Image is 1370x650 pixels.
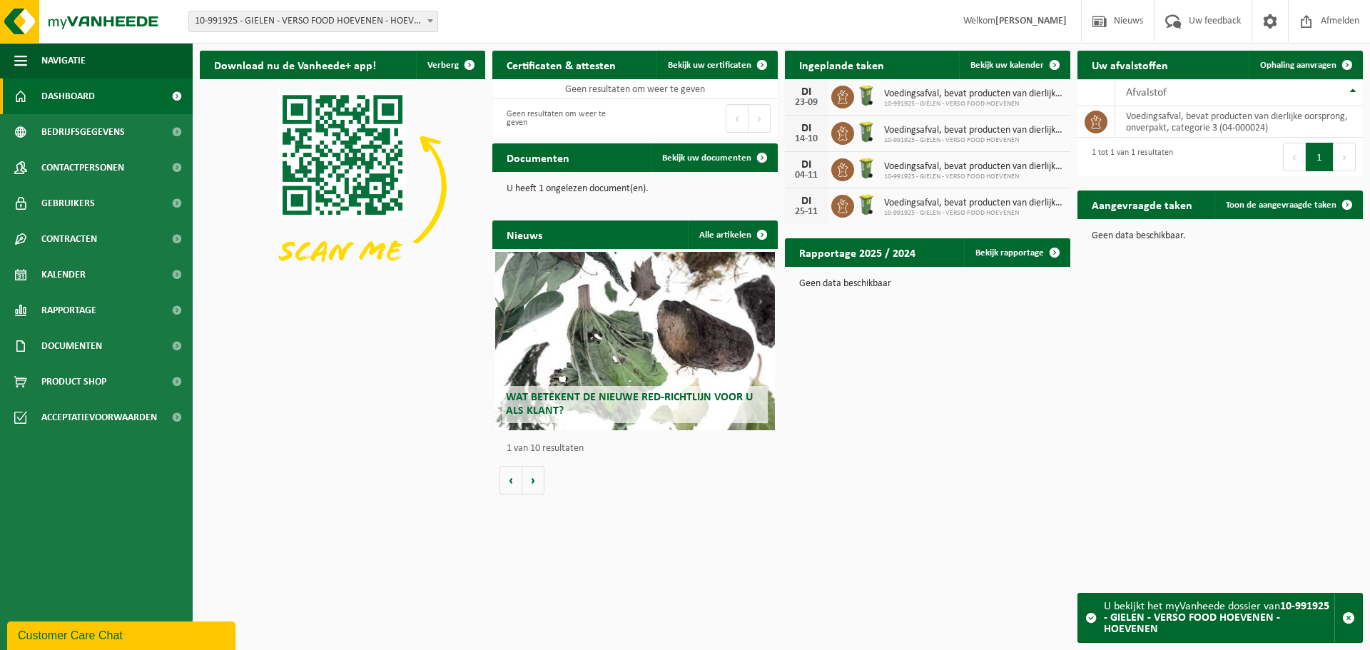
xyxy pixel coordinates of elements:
span: Afvalstof [1126,87,1167,98]
div: U bekijkt het myVanheede dossier van [1104,594,1334,642]
img: WB-0140-HPE-GN-50 [854,156,878,181]
span: 10-991925 - GIELEN - VERSO FOOD HOEVENEN - HOEVENEN [188,11,438,32]
p: Geen data beschikbaar [799,279,1056,289]
div: 23-09 [792,98,821,108]
td: Geen resultaten om weer te geven [492,79,778,99]
button: Verberg [416,51,484,79]
h2: Documenten [492,143,584,171]
div: DI [792,86,821,98]
span: 10-991925 - GIELEN - VERSO FOOD HOEVENEN - HOEVENEN [189,11,437,31]
span: Contracten [41,221,97,257]
span: Gebruikers [41,186,95,221]
h2: Nieuws [492,220,557,248]
span: Contactpersonen [41,150,124,186]
span: Rapportage [41,293,96,328]
img: Download de VHEPlus App [200,79,485,293]
span: Bekijk uw documenten [662,153,751,163]
span: Verberg [427,61,459,70]
strong: [PERSON_NAME] [995,16,1067,26]
span: Voedingsafval, bevat producten van dierlijke oorsprong, onverpakt, categorie 3 [884,198,1063,209]
a: Bekijk rapportage [964,238,1069,267]
a: Wat betekent de nieuwe RED-richtlijn voor u als klant? [495,252,775,430]
span: Kalender [41,257,86,293]
span: Documenten [41,328,102,364]
span: Product Shop [41,364,106,400]
div: 25-11 [792,207,821,217]
strong: 10-991925 - GIELEN - VERSO FOOD HOEVENEN - HOEVENEN [1104,601,1329,635]
span: Voedingsafval, bevat producten van dierlijke oorsprong, onverpakt, categorie 3 [884,125,1063,136]
span: Dashboard [41,78,95,114]
button: Vorige [499,466,522,494]
div: DI [792,123,821,134]
span: Wat betekent de nieuwe RED-richtlijn voor u als klant? [506,392,753,417]
h2: Aangevraagde taken [1077,191,1207,218]
a: Alle artikelen [688,220,776,249]
div: 04-11 [792,171,821,181]
span: Toon de aangevraagde taken [1226,200,1336,210]
span: 10-991925 - GIELEN - VERSO FOOD HOEVENEN [884,173,1063,181]
p: Geen data beschikbaar. [1092,231,1349,241]
a: Bekijk uw certificaten [656,51,776,79]
a: Ophaling aanvragen [1249,51,1361,79]
span: Voedingsafval, bevat producten van dierlijke oorsprong, onverpakt, categorie 3 [884,88,1063,100]
td: voedingsafval, bevat producten van dierlijke oorsprong, onverpakt, categorie 3 (04-000024) [1115,106,1363,138]
span: Bedrijfsgegevens [41,114,125,150]
h2: Download nu de Vanheede+ app! [200,51,390,78]
span: Ophaling aanvragen [1260,61,1336,70]
button: Next [749,104,771,133]
img: WB-0140-HPE-GN-50 [854,83,878,108]
div: 1 tot 1 van 1 resultaten [1085,141,1173,173]
h2: Certificaten & attesten [492,51,630,78]
h2: Rapportage 2025 / 2024 [785,238,930,266]
h2: Ingeplande taken [785,51,898,78]
div: 14-10 [792,134,821,144]
div: DI [792,195,821,207]
span: 10-991925 - GIELEN - VERSO FOOD HOEVENEN [884,136,1063,145]
span: Acceptatievoorwaarden [41,400,157,435]
span: 10-991925 - GIELEN - VERSO FOOD HOEVENEN [884,209,1063,218]
img: WB-0140-HPE-GN-50 [854,120,878,144]
iframe: chat widget [7,619,238,650]
span: 10-991925 - GIELEN - VERSO FOOD HOEVENEN [884,100,1063,108]
span: Bekijk uw certificaten [668,61,751,70]
img: WB-0140-HPE-GN-50 [854,193,878,217]
button: Previous [1283,143,1306,171]
p: 1 van 10 resultaten [507,444,771,454]
h2: Uw afvalstoffen [1077,51,1182,78]
span: Bekijk uw kalender [970,61,1044,70]
button: Previous [726,104,749,133]
div: Geen resultaten om weer te geven [499,103,628,134]
button: Volgende [522,466,544,494]
a: Toon de aangevraagde taken [1214,191,1361,219]
button: Next [1334,143,1356,171]
span: Voedingsafval, bevat producten van dierlijke oorsprong, onverpakt, categorie 3 [884,161,1063,173]
div: DI [792,159,821,171]
p: U heeft 1 ongelezen document(en). [507,184,763,194]
button: 1 [1306,143,1334,171]
a: Bekijk uw kalender [959,51,1069,79]
span: Navigatie [41,43,86,78]
a: Bekijk uw documenten [651,143,776,172]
